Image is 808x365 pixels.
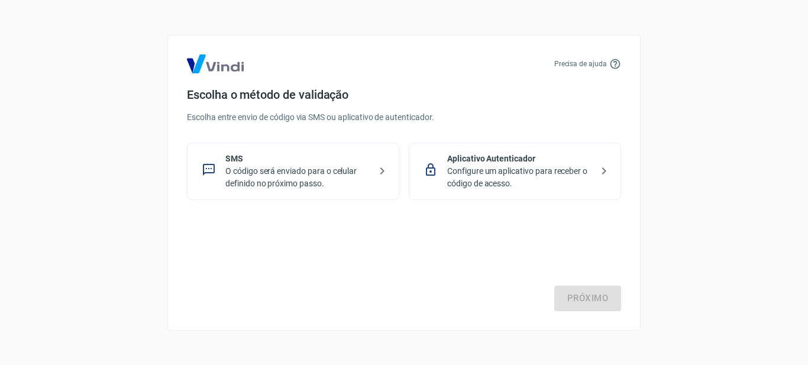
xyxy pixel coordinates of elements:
div: SMSO código será enviado para o celular definido no próximo passo. [187,143,399,200]
p: Configure um aplicativo para receber o código de acesso. [447,165,592,190]
p: Precisa de ajuda [554,59,607,69]
h4: Escolha o método de validação [187,88,621,102]
p: Aplicativo Autenticador [447,153,592,165]
div: Aplicativo AutenticadorConfigure um aplicativo para receber o código de acesso. [409,143,621,200]
p: O código será enviado para o celular definido no próximo passo. [225,165,370,190]
p: SMS [225,153,370,165]
p: Escolha entre envio de código via SMS ou aplicativo de autenticador. [187,111,621,124]
img: Logo Vind [187,54,244,73]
